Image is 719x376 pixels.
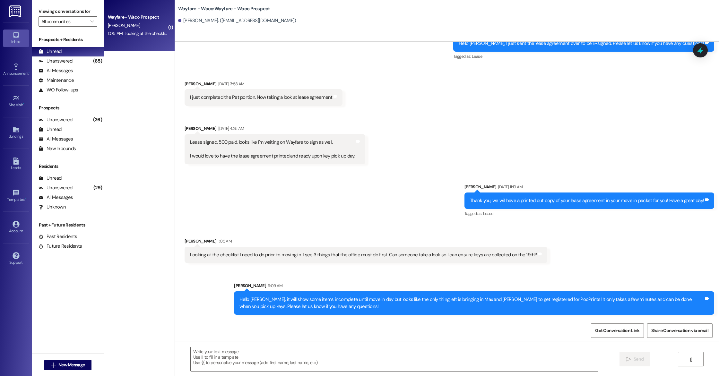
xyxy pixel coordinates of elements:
a: Leads [3,156,29,173]
a: Support [3,250,29,268]
div: All Messages [39,136,73,142]
button: New Message [44,360,92,370]
div: 1:05 AM [217,238,232,244]
div: Future Residents [39,243,82,250]
button: Share Conversation via email [647,323,713,338]
div: Unread [39,48,62,55]
div: WO Follow-ups [39,87,78,93]
div: Past Residents [39,233,77,240]
span: • [23,102,24,106]
i:  [626,357,631,362]
a: Site Visit • [3,93,29,110]
div: (36) [91,115,104,125]
span: • [29,70,30,75]
input: All communities [41,16,87,27]
div: All Messages [39,194,73,201]
a: Inbox [3,30,29,47]
span: • [25,196,26,201]
div: Unanswered [39,58,73,64]
a: Buildings [3,124,29,141]
div: Wayfare - Waco Prospect [108,14,167,21]
button: Get Conversation Link [591,323,644,338]
a: Templates • [3,187,29,205]
div: Unread [39,126,62,133]
button: Send [619,352,651,366]
span: [PERSON_NAME] [108,22,140,28]
div: Tagged as: [464,209,714,218]
div: I just completed the Pet portion. Now taking a look at lease agreement [190,94,333,101]
div: (65) [91,56,104,66]
div: [PERSON_NAME] [234,282,714,291]
div: [PERSON_NAME]. ([EMAIL_ADDRESS][DOMAIN_NAME]) [178,17,296,24]
div: Unknown [39,204,66,210]
div: Looking at the checklist I need to do prior to moving in. I see 3 things that the office must do ... [190,252,537,258]
i:  [90,19,94,24]
span: Get Conversation Link [595,327,639,334]
label: Viewing conversations for [39,6,97,16]
div: Hello [PERSON_NAME], I just sent the lease agreement over to be E-signed. Please let us know if y... [459,40,704,47]
div: (29) [92,183,104,193]
div: All Messages [39,67,73,74]
div: [DATE] 11:19 AM [497,184,523,190]
div: [DATE] 3:58 AM [217,81,245,87]
div: [DATE] 4:25 AM [217,125,244,132]
div: New Inbounds [39,145,76,152]
div: Unanswered [39,184,73,191]
i:  [688,357,693,362]
div: Maintenance [39,77,74,84]
i:  [51,363,56,368]
div: Unanswered [39,116,73,123]
div: [PERSON_NAME] [185,125,365,134]
div: Hello [PERSON_NAME], it will show some items incomplete until move in day but looks like the only... [239,296,704,310]
div: 9:09 AM [266,282,282,289]
div: [PERSON_NAME] [464,184,714,192]
div: Unread [39,175,62,182]
div: Past + Future Residents [32,222,104,228]
a: Account [3,219,29,236]
img: ResiDesk Logo [9,5,22,17]
div: [PERSON_NAME] [185,81,343,90]
span: Lease [483,211,493,216]
div: [PERSON_NAME] [185,238,547,247]
span: Share Conversation via email [651,327,708,334]
div: 1:05 AM: Looking at the checklist I need to do prior to moving in. I see 3 things that the office... [108,30,438,36]
div: Tagged as: [453,52,714,61]
span: Send [634,356,644,363]
div: Lease signed, 500 paid, looks like I'm waiting on Wayfare to sign as well. I would love to have t... [190,139,355,159]
span: Lease [472,54,482,59]
span: New Message [58,362,85,368]
div: Prospects [32,105,104,111]
div: Thank you, we will have a printed out copy of your lease agreement in your move in packet for you... [470,197,704,204]
div: Prospects + Residents [32,36,104,43]
div: Residents [32,163,104,170]
b: Wayfare - Waco: Wayfare - Waco Prospect [178,5,270,12]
